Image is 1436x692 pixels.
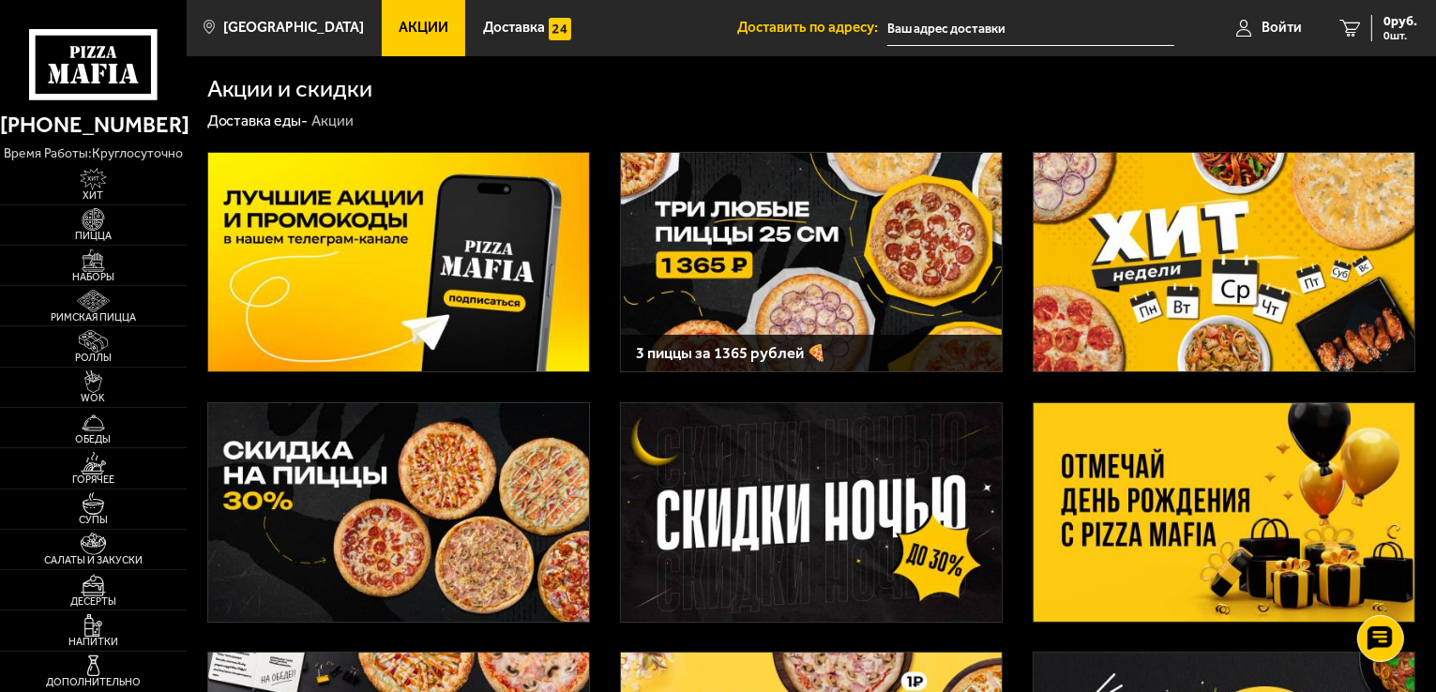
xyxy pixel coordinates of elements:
span: Войти [1262,21,1302,35]
div: Акции [311,112,354,131]
a: 3 пиццы за 1365 рублей 🍕 [620,152,1003,372]
a: Доставка еды- [207,112,309,129]
span: 0 руб. [1383,15,1417,28]
span: Доставить по адресу: [737,21,887,35]
span: 0 шт. [1383,30,1417,41]
span: [GEOGRAPHIC_DATA] [223,21,364,35]
span: Доставка [483,21,545,35]
img: 15daf4d41897b9f0e9f617042186c801.svg [549,18,571,40]
input: Ваш адрес доставки [887,11,1174,46]
span: Акции [399,21,448,35]
h1: Акции и скидки [207,77,373,101]
h3: 3 пиццы за 1365 рублей 🍕 [636,345,987,361]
